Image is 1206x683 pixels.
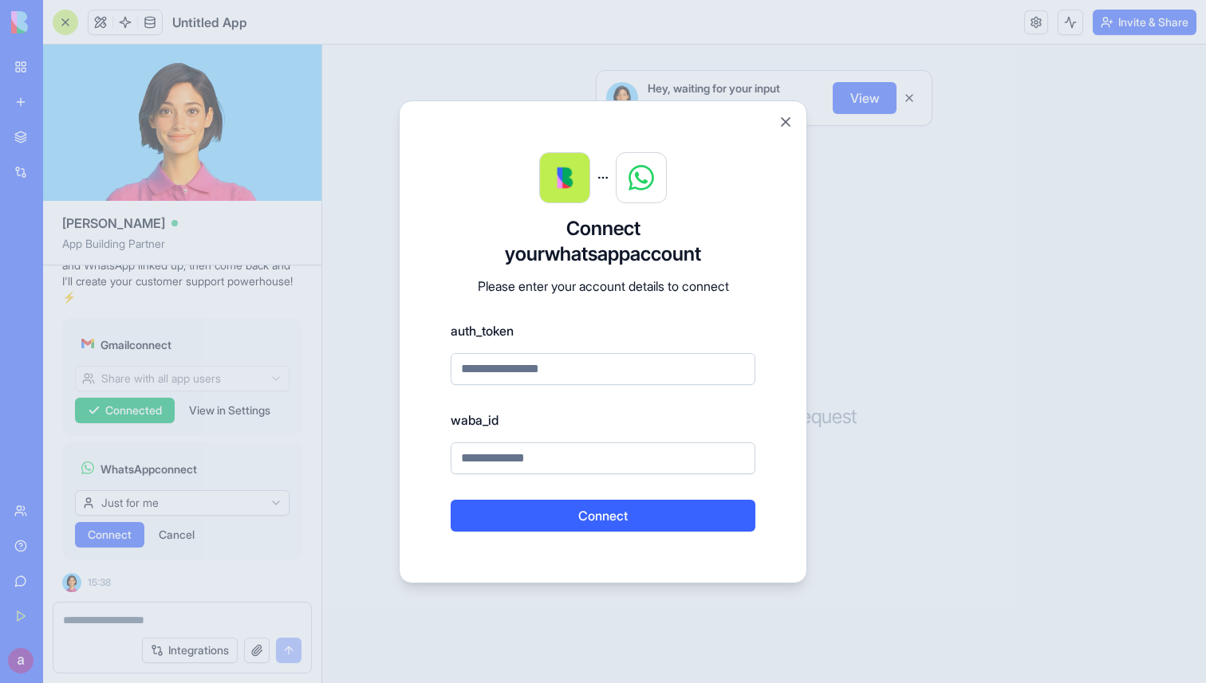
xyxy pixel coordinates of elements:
[540,153,589,202] img: blocks
[451,500,755,532] button: Connect
[629,165,654,190] img: whatsapp
[451,410,755,430] label: waba_id
[451,321,755,340] label: auth_token
[451,216,755,267] h3: Connect your whatsapp account
[451,277,755,296] p: Please enter your account details to connect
